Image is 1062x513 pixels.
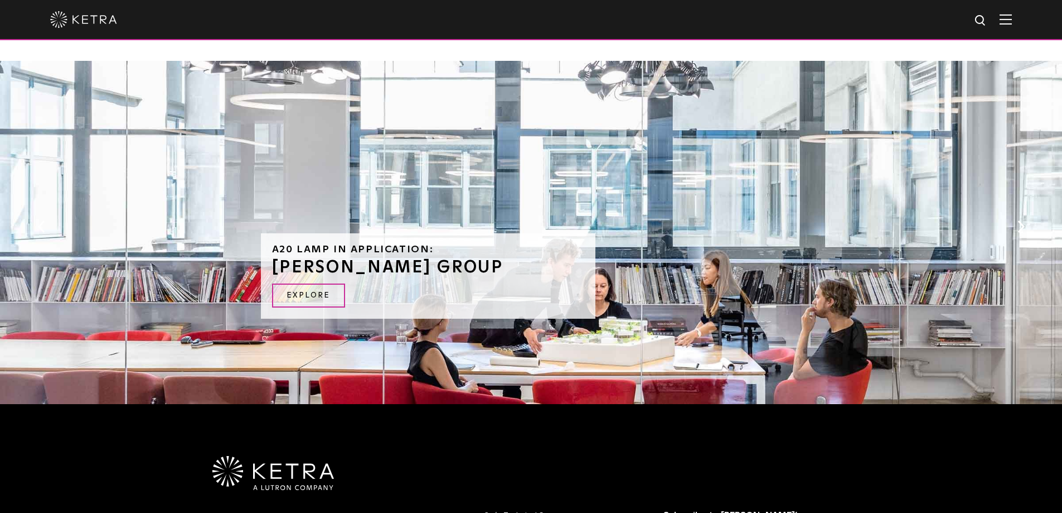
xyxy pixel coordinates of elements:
[50,11,117,28] img: ketra-logo-2019-white
[1015,219,1026,234] button: Next
[36,219,47,234] button: Previous
[272,244,584,255] h6: A20 Lamp in Application:
[974,14,988,28] img: search icon
[212,456,334,491] img: Ketra-aLutronCo_White_RGB
[272,284,345,308] a: EXPLORE
[1000,14,1012,25] img: Hamburger%20Nav.svg
[272,259,584,276] h3: [PERSON_NAME] GROUP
